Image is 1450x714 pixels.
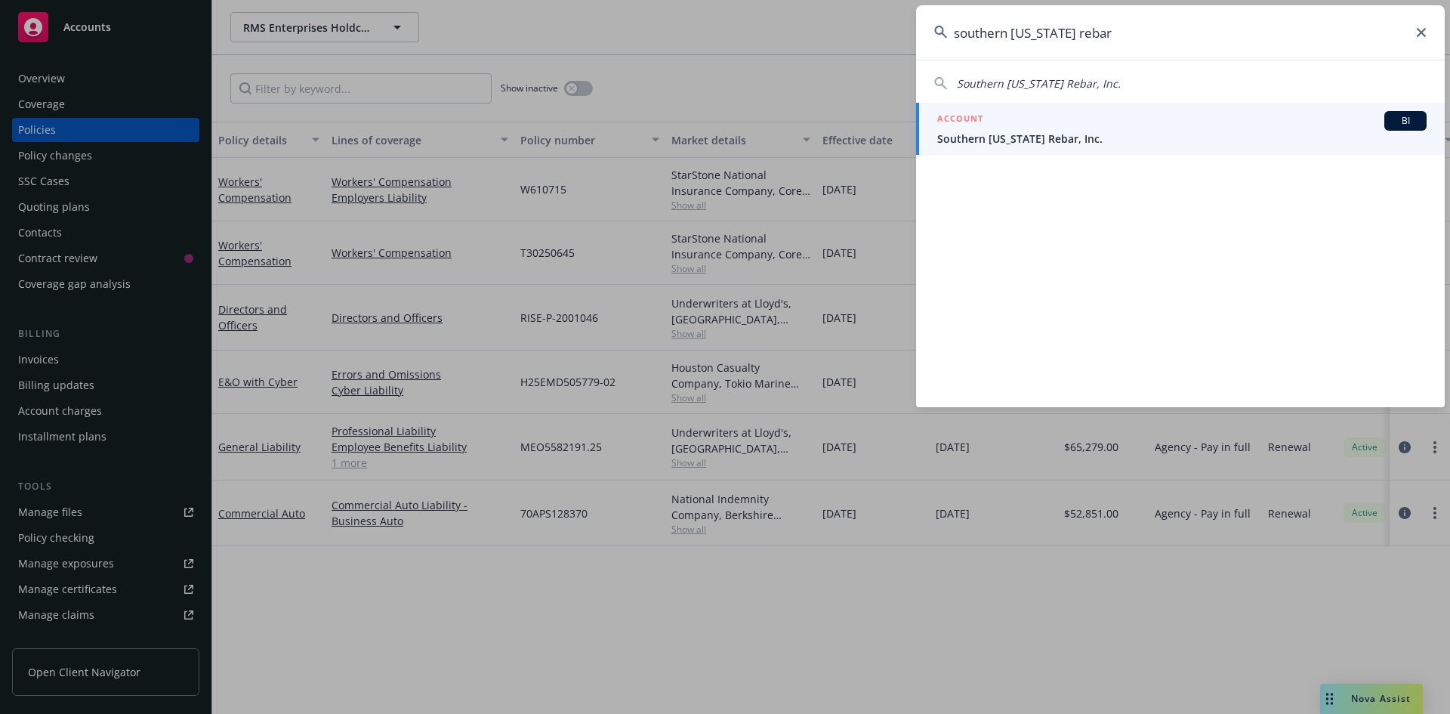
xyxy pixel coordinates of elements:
[1390,114,1421,128] span: BI
[937,131,1427,147] span: Southern [US_STATE] Rebar, Inc.
[916,103,1445,155] a: ACCOUNTBISouthern [US_STATE] Rebar, Inc.
[916,5,1445,60] input: Search...
[937,111,983,129] h5: ACCOUNT
[957,76,1121,91] span: Southern [US_STATE] Rebar, Inc.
